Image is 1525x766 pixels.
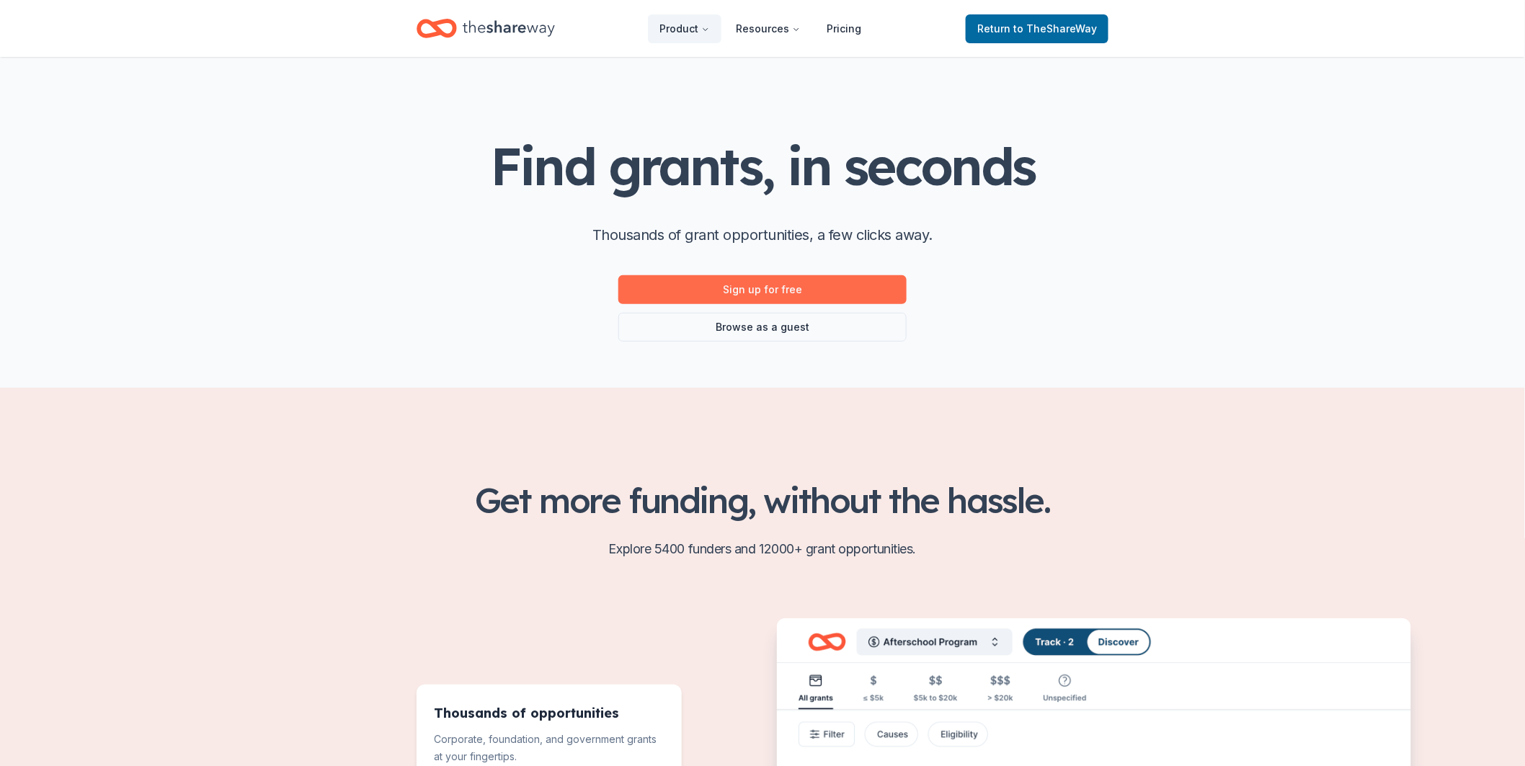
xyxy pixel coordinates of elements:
[724,14,812,43] button: Resources
[966,14,1108,43] a: Returnto TheShareWay
[417,12,555,45] a: Home
[1013,22,1097,35] span: to TheShareWay
[417,538,1108,561] p: Explore 5400 funders and 12000+ grant opportunities.
[618,313,907,342] a: Browse as a guest
[977,20,1097,37] span: Return
[618,275,907,304] a: Sign up for free
[648,12,873,45] nav: Main
[648,14,721,43] button: Product
[815,14,873,43] a: Pricing
[490,138,1035,195] h1: Find grants, in seconds
[592,223,933,246] p: Thousands of grant opportunities, a few clicks away.
[417,480,1108,520] h2: Get more funding, without the hassle.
